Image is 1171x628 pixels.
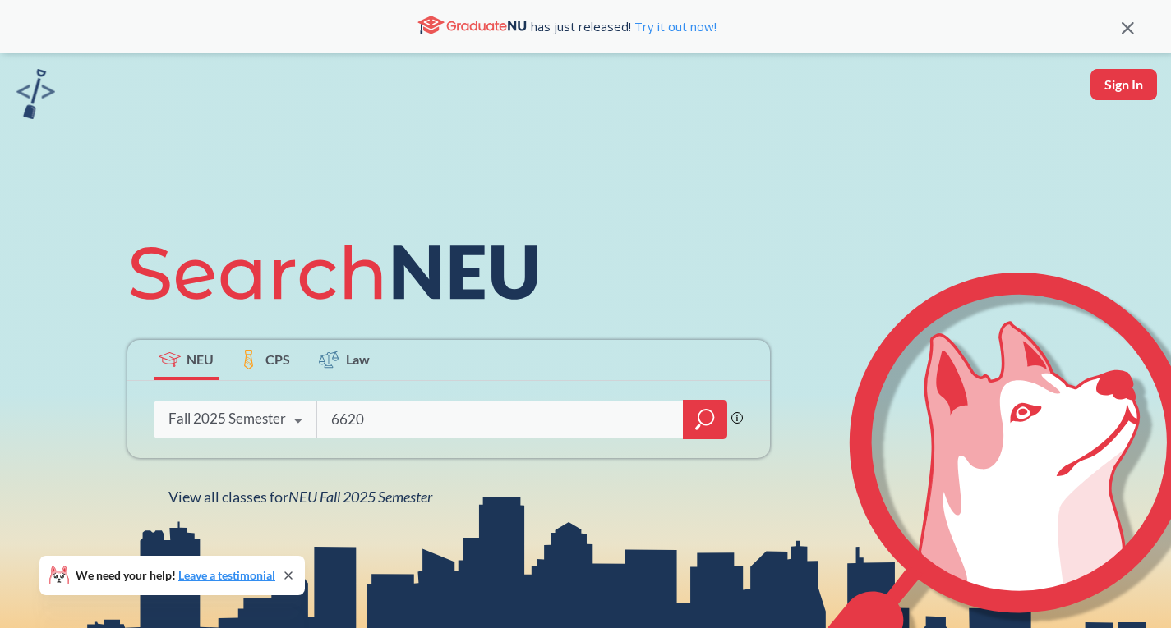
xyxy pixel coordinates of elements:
[168,410,286,428] div: Fall 2025 Semester
[76,570,275,581] span: We need your help!
[16,69,55,124] a: sandbox logo
[683,400,727,439] div: magnifying glass
[265,350,290,369] span: CPS
[346,350,370,369] span: Law
[1090,69,1157,100] button: Sign In
[187,350,214,369] span: NEU
[168,488,432,506] span: View all classes for
[531,17,717,35] span: has just released!
[288,488,432,506] span: NEU Fall 2025 Semester
[16,69,55,119] img: sandbox logo
[178,568,275,582] a: Leave a testimonial
[330,402,671,437] input: Class, professor, course number, "phrase"
[695,408,715,431] svg: magnifying glass
[631,18,717,34] a: Try it out now!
